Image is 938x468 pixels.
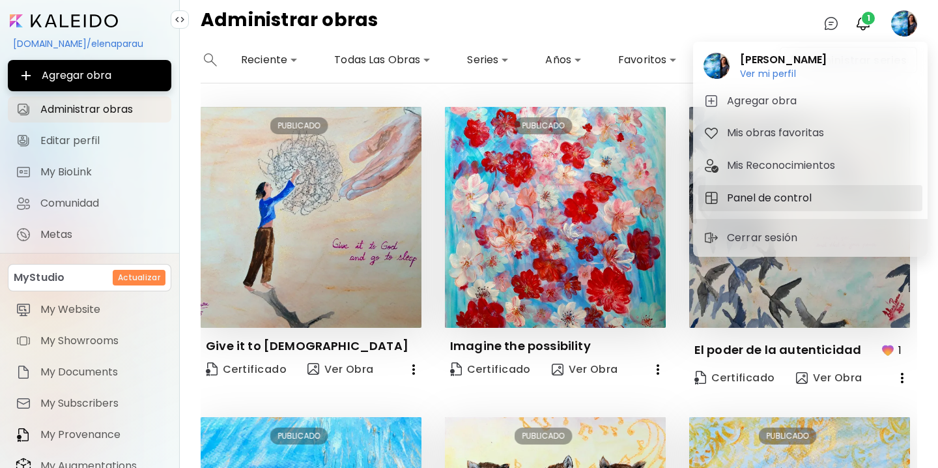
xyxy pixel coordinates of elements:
img: tab [703,93,719,109]
img: tab [703,190,719,206]
button: tabMis obras favoritas [698,120,922,146]
h5: Mis Reconocimientos [727,158,839,173]
h6: Ver mi perfil [740,68,827,80]
button: tabMis Reconocimientos [698,153,922,179]
img: tab [703,158,719,173]
img: sign-out [703,230,719,246]
img: tab [703,125,719,141]
p: Cerrar sesión [727,230,801,246]
button: tabAgregar obra [698,88,922,114]
h5: Mis obras favoritas [727,125,828,141]
button: sign-outCerrar sesión [698,225,806,251]
h5: Panel de control [727,190,816,206]
button: tabPanel de control [698,185,922,211]
h5: Agregar obra [727,93,801,109]
h2: [PERSON_NAME] [740,52,827,68]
